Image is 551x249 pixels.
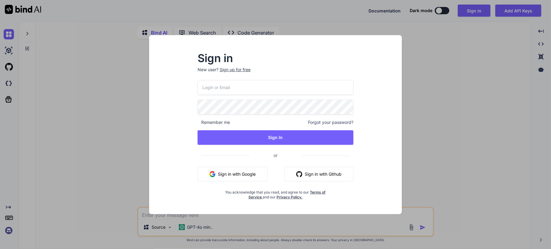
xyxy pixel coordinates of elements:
a: Terms of Service [248,190,326,199]
span: or [249,148,302,163]
input: Login or Email [198,80,354,95]
img: google [209,171,215,177]
div: You acknowledge that you read, and agree to our and our [224,186,328,200]
button: Sign in with Google [198,167,267,181]
button: Sign in with Github [284,167,353,181]
button: Sign In [198,130,354,145]
span: Remember me [198,119,230,125]
div: Sign up for free [220,67,251,73]
p: New user? [198,67,354,80]
a: Privacy Policy. [277,195,303,199]
span: Forgot your password? [308,119,353,125]
h2: Sign in [198,53,354,63]
img: github [296,171,302,177]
